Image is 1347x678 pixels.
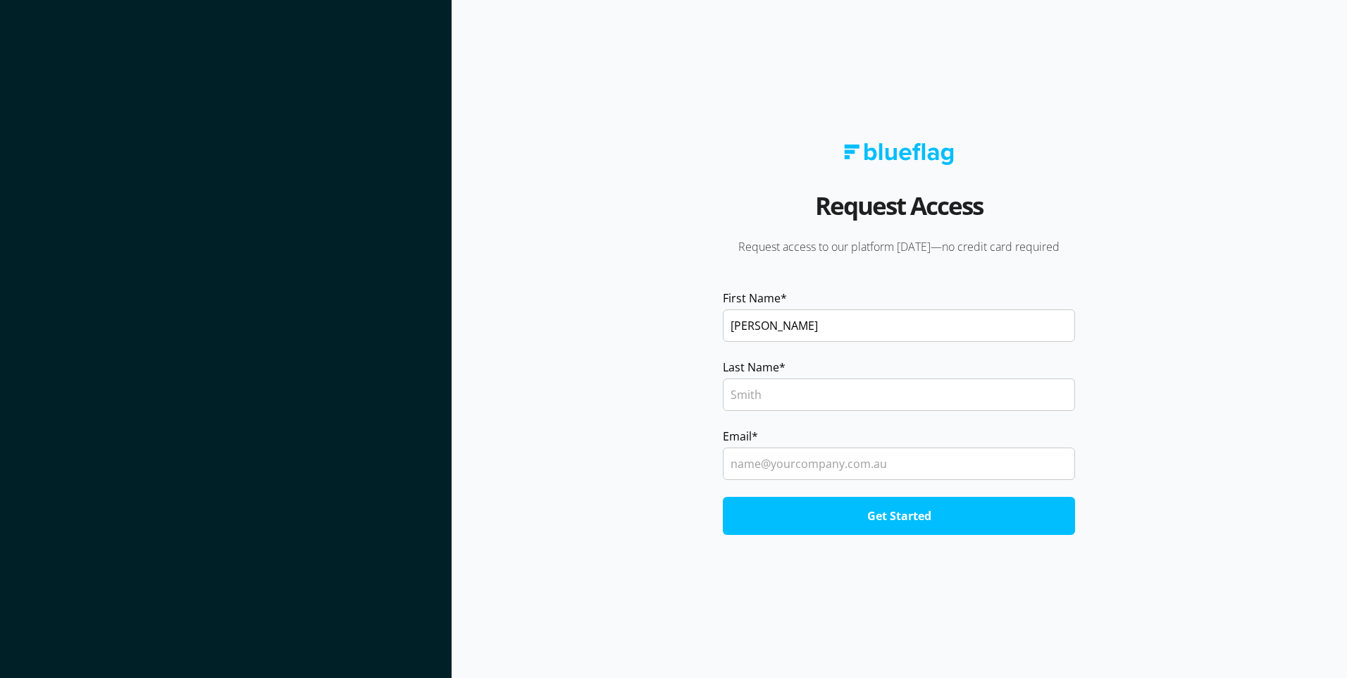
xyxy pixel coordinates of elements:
input: name@yourcompany.com.au [723,448,1075,480]
input: Smith [723,378,1075,411]
span: Email [723,428,752,445]
span: Last Name [723,359,779,376]
img: Blue Flag logo [844,143,954,165]
h2: Request Access [815,186,983,239]
p: Request access to our platform [DATE]—no credit card required [703,239,1095,254]
input: Get Started [723,497,1075,535]
span: First Name [723,290,781,307]
input: John [723,309,1075,342]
